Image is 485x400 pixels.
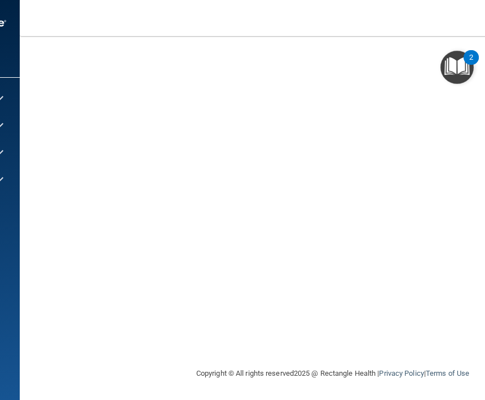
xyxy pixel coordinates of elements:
button: Open Resource Center, 2 new notifications [440,51,474,84]
a: Privacy Policy [379,369,424,377]
div: 2 [469,57,473,72]
a: Terms of Use [426,369,469,377]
